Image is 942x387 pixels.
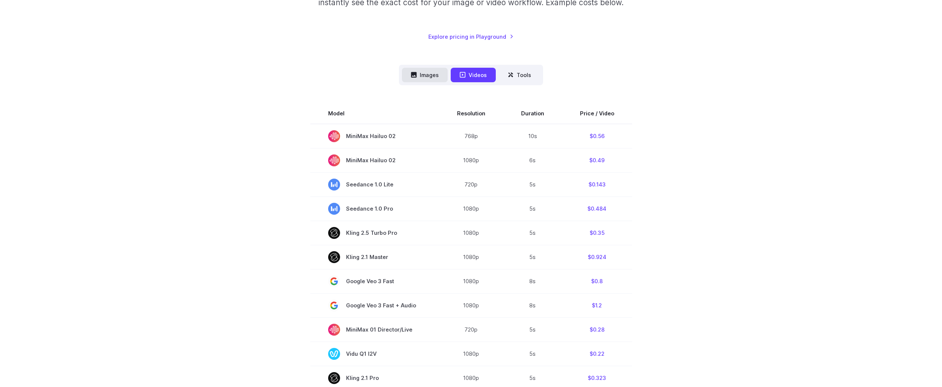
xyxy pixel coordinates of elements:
td: $0.8 [562,269,632,293]
span: Kling 2.5 Turbo Pro [328,227,421,239]
button: Tools [499,68,540,82]
td: 1080p [439,293,503,317]
td: $0.924 [562,245,632,269]
td: 10s [503,124,562,148]
span: Seedance 1.0 Lite [328,179,421,191]
span: Google Veo 3 Fast [328,275,421,287]
td: $0.484 [562,196,632,221]
td: 1080p [439,221,503,245]
td: 5s [503,221,562,245]
td: $0.49 [562,148,632,172]
td: 720p [439,172,503,196]
td: 1080p [439,342,503,366]
th: Price / Video [562,103,632,124]
span: Vidu Q1 I2V [328,348,421,360]
a: Explore pricing in Playground [428,32,514,41]
span: Seedance 1.0 Pro [328,203,421,215]
span: Kling 2.1 Master [328,251,421,263]
td: $1.2 [562,293,632,317]
span: MiniMax 01 Director/Live [328,324,421,336]
td: 6s [503,148,562,172]
td: $0.35 [562,221,632,245]
td: 1080p [439,245,503,269]
td: 1080p [439,269,503,293]
td: 5s [503,196,562,221]
button: Images [402,68,448,82]
span: Google Veo 3 Fast + Audio [328,300,421,311]
span: Kling 2.1 Pro [328,372,421,384]
td: 768p [439,124,503,148]
td: $0.22 [562,342,632,366]
th: Duration [503,103,562,124]
th: Model [310,103,439,124]
td: 5s [503,317,562,342]
td: 720p [439,317,503,342]
span: MiniMax Hailuo 02 [328,130,421,142]
td: 8s [503,269,562,293]
td: 8s [503,293,562,317]
td: 1080p [439,148,503,172]
td: $0.28 [562,317,632,342]
td: $0.56 [562,124,632,148]
td: 5s [503,172,562,196]
span: MiniMax Hailuo 02 [328,154,421,166]
button: Videos [451,68,496,82]
td: 5s [503,342,562,366]
td: 1080p [439,196,503,221]
td: $0.143 [562,172,632,196]
td: 5s [503,245,562,269]
th: Resolution [439,103,503,124]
